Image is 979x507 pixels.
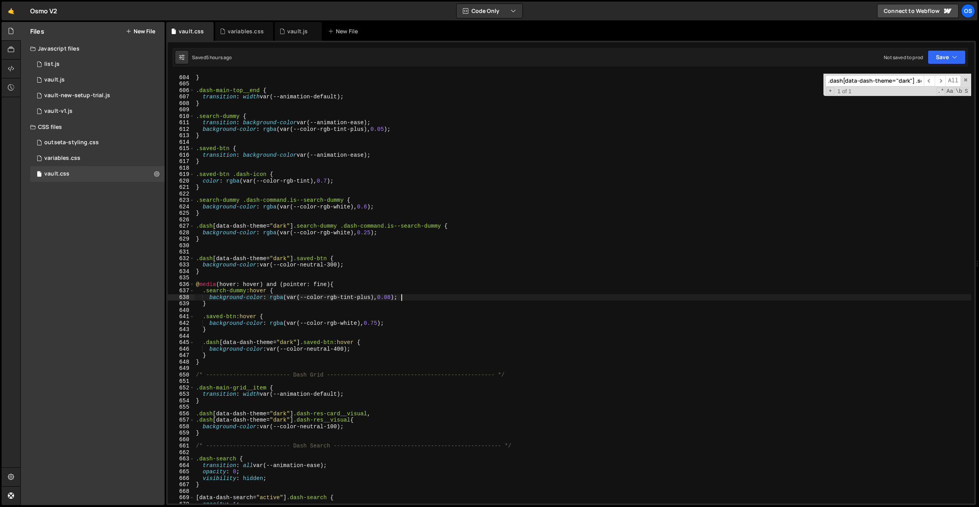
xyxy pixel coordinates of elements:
div: 644 [168,333,194,340]
div: 646 [168,346,194,353]
div: 5 hours ago [206,54,232,61]
div: 609 [168,107,194,113]
div: 623 [168,197,194,204]
div: 639 [168,301,194,307]
div: 616 [168,152,194,159]
button: Code Only [457,4,522,18]
div: 654 [168,398,194,404]
div: 652 [168,385,194,391]
div: 664 [168,462,194,469]
div: 625 [168,210,194,217]
div: 643 [168,326,194,333]
div: 640 [168,307,194,314]
div: 657 [168,417,194,424]
span: Alt-Enter [945,75,961,87]
div: 16596/45152.js [30,88,165,103]
div: 653 [168,391,194,398]
a: Os [961,4,975,18]
div: 613 [168,132,194,139]
div: 606 [168,87,194,94]
div: 626 [168,217,194,223]
span: ​ [924,75,935,87]
div: 636 [168,281,194,288]
div: 629 [168,236,194,243]
a: Connect to Webflow [877,4,959,18]
div: 659 [168,430,194,436]
button: New File [126,28,155,34]
div: outseta-styling.css [44,139,99,146]
div: list.js [44,61,60,68]
div: variables.css [228,27,264,35]
div: 607 [168,94,194,100]
div: 642 [168,320,194,327]
a: 🤙 [2,2,21,20]
div: 16596/45133.js [30,72,165,88]
div: 617 [168,158,194,165]
div: 620 [168,178,194,185]
div: 628 [168,230,194,236]
div: 666 [168,475,194,482]
span: 1 of 1 [834,88,855,95]
div: 608 [168,100,194,107]
div: 647 [168,352,194,359]
div: 605 [168,81,194,87]
div: 638 [168,294,194,301]
div: New File [328,27,361,35]
div: 669 [168,494,194,501]
span: RegExp Search [937,87,945,95]
div: 619 [168,171,194,178]
div: 632 [168,255,194,262]
div: 624 [168,204,194,210]
div: 658 [168,424,194,430]
div: Osmo V2 [30,6,57,16]
div: 661 [168,443,194,449]
div: 633 [168,262,194,268]
div: 622 [168,191,194,197]
div: 667 [168,482,194,488]
div: Javascript files [21,41,165,56]
div: 618 [168,165,194,172]
div: 634 [168,268,194,275]
div: variables.css [44,155,80,162]
div: 16596/45132.js [30,103,165,119]
div: 630 [168,243,194,249]
div: 651 [168,378,194,385]
div: 631 [168,249,194,255]
div: vault.css [179,27,204,35]
div: 665 [168,469,194,475]
div: 614 [168,139,194,146]
div: Saved [192,54,232,61]
span: ​ [935,75,946,87]
button: Save [928,50,966,64]
div: 627 [168,223,194,230]
div: 637 [168,288,194,294]
div: 16596/45151.js [30,56,165,72]
div: 16596/45153.css [30,166,165,182]
div: 656 [168,411,194,417]
span: Whole Word Search [955,87,963,95]
div: 641 [168,313,194,320]
div: 610 [168,113,194,120]
div: 604 [168,74,194,81]
div: 16596/45156.css [30,135,165,150]
div: 662 [168,449,194,456]
div: 645 [168,339,194,346]
h2: Files [30,27,44,36]
div: 621 [168,184,194,191]
div: 668 [168,488,194,495]
div: 615 [168,145,194,152]
div: vault.js [44,76,65,83]
div: Not saved to prod [884,54,923,61]
div: vault.js [287,27,308,35]
div: vault-new-setup-trial.js [44,92,110,99]
span: CaseSensitive Search [946,87,954,95]
div: 655 [168,404,194,411]
div: 635 [168,275,194,281]
div: 612 [168,126,194,133]
span: Toggle Replace mode [826,87,834,95]
div: 660 [168,436,194,443]
input: Search for [825,75,924,87]
div: 648 [168,359,194,366]
div: 649 [168,365,194,372]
